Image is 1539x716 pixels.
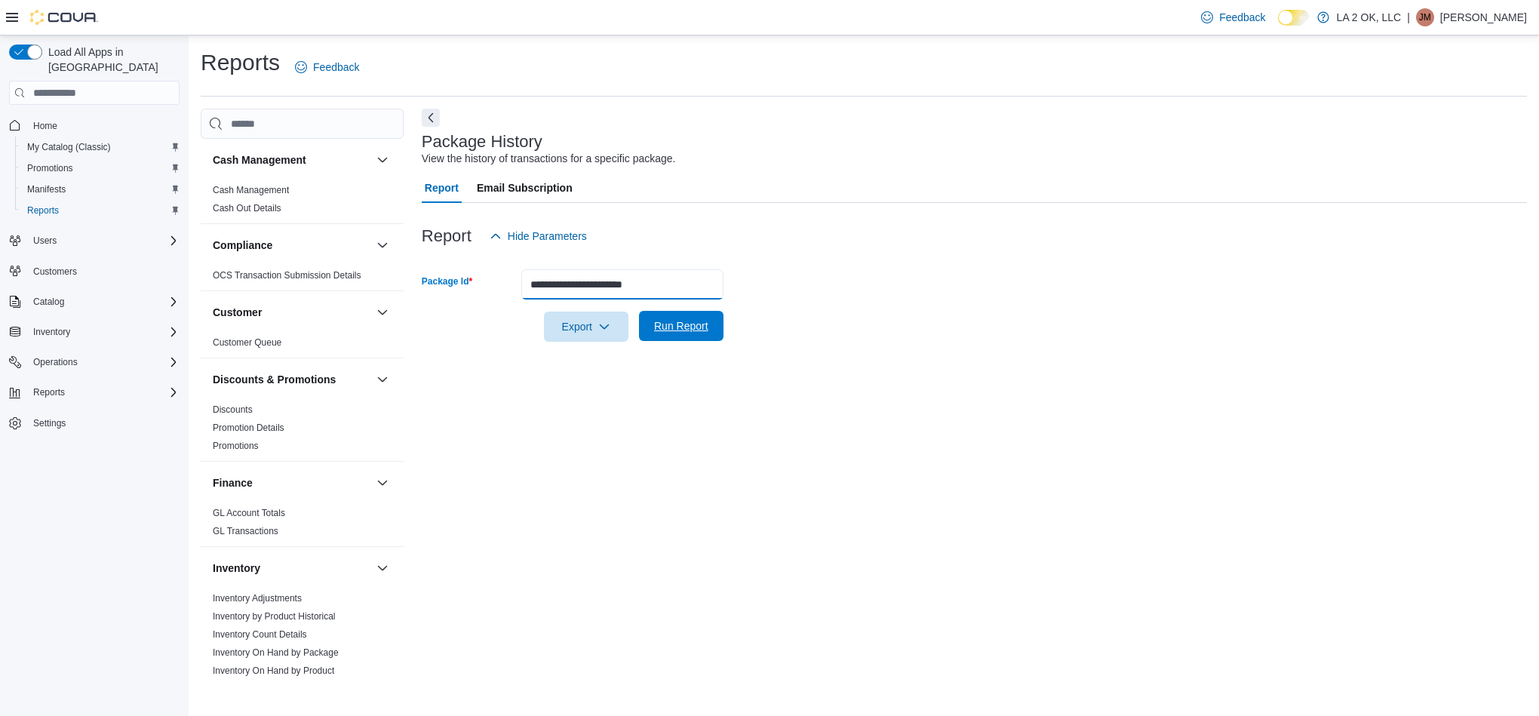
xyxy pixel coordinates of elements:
span: Feedback [1219,10,1265,25]
label: Package Id [422,275,472,287]
a: Cash Out Details [213,203,281,214]
div: Cash Management [201,181,404,223]
span: Report [425,173,459,203]
span: Users [33,235,57,247]
span: JM [1419,8,1431,26]
a: Reports [21,201,65,220]
span: Home [27,115,180,134]
span: Catalog [27,293,180,311]
button: Discounts & Promotions [213,372,370,387]
h3: Compliance [213,238,272,253]
div: Jieann M [1416,8,1434,26]
a: Inventory Count Details [213,629,307,640]
span: Promotion Details [213,422,284,434]
a: Inventory On Hand by Package [213,647,339,658]
button: Inventory [27,323,76,341]
div: Discounts & Promotions [201,401,404,461]
span: Feedback [313,60,359,75]
button: Customers [3,260,186,282]
span: Reports [27,383,180,401]
span: Hide Parameters [508,229,587,244]
button: Compliance [373,236,392,254]
span: Reports [27,204,59,217]
a: Inventory On Hand by Product [213,665,334,676]
span: Customers [27,262,180,281]
a: Home [27,117,63,135]
button: Reports [3,382,186,403]
span: Home [33,120,57,132]
a: Discounts [213,404,253,415]
span: Inventory Count Details [213,628,307,641]
button: Users [27,232,63,250]
a: OCS Transaction Submission Details [213,270,361,281]
a: Customers [27,263,83,281]
span: Manifests [27,183,66,195]
button: Settings [3,412,186,434]
a: GL Transactions [213,526,278,536]
a: Cash Management [213,185,289,195]
button: Next [422,109,440,127]
button: Customer [213,305,370,320]
span: Promotions [213,440,259,452]
span: My Catalog (Classic) [27,141,111,153]
span: Inventory Adjustments [213,592,302,604]
button: Catalog [3,291,186,312]
a: Feedback [1195,2,1271,32]
span: Load All Apps in [GEOGRAPHIC_DATA] [42,45,180,75]
img: Cova [30,10,98,25]
span: Users [27,232,180,250]
span: Catalog [33,296,64,308]
span: Inventory by Product Historical [213,610,336,622]
a: Customer Queue [213,337,281,348]
a: Promotions [21,159,79,177]
button: Inventory [373,559,392,577]
div: Customer [201,333,404,358]
span: Manifests [21,180,180,198]
input: Dark Mode [1278,10,1310,26]
button: Cash Management [373,151,392,169]
span: Inventory On Hand by Product [213,665,334,677]
button: Finance [213,475,370,490]
span: Email Subscription [477,173,573,203]
span: GL Account Totals [213,507,285,519]
button: Manifests [15,179,186,200]
button: Compliance [213,238,370,253]
button: Cash Management [213,152,370,167]
span: Cash Management [213,184,289,196]
h3: Discounts & Promotions [213,372,336,387]
a: Manifests [21,180,72,198]
span: My Catalog (Classic) [21,138,180,156]
a: Promotions [213,441,259,451]
span: Operations [33,356,78,368]
button: Export [544,312,628,342]
span: Customer Queue [213,336,281,349]
span: Reports [33,386,65,398]
button: Operations [27,353,84,371]
span: Operations [27,353,180,371]
span: Cash Out Details [213,202,281,214]
nav: Complex example [9,108,180,473]
span: Inventory On Hand by Package [213,647,339,659]
h3: Package History [422,133,542,151]
a: Promotion Details [213,423,284,433]
button: Hide Parameters [484,221,593,251]
a: Inventory Adjustments [213,593,302,604]
a: Inventory by Product Historical [213,611,336,622]
span: Customers [33,266,77,278]
a: Feedback [289,52,365,82]
button: Promotions [15,158,186,179]
h3: Inventory [213,561,260,576]
h3: Customer [213,305,262,320]
h3: Report [422,227,472,245]
p: [PERSON_NAME] [1440,8,1527,26]
button: Operations [3,352,186,373]
a: My Catalog (Classic) [21,138,117,156]
button: Inventory [3,321,186,343]
span: Settings [27,413,180,432]
div: Compliance [201,266,404,290]
span: GL Transactions [213,525,278,537]
h1: Reports [201,48,280,78]
span: Discounts [213,404,253,416]
button: Users [3,230,186,251]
